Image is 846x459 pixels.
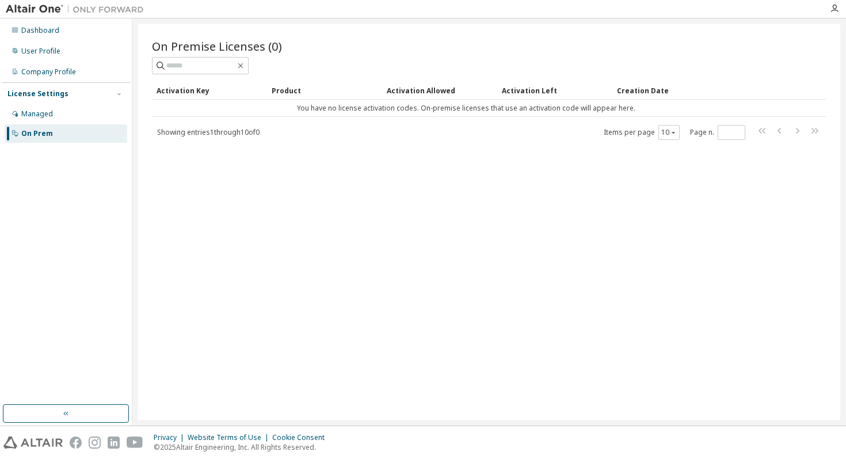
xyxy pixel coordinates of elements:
button: 10 [661,128,677,137]
img: Altair One [6,3,150,15]
img: linkedin.svg [108,437,120,449]
div: Website Terms of Use [188,433,272,442]
span: Page n. [690,125,745,140]
img: instagram.svg [89,437,101,449]
div: Dashboard [21,26,59,35]
span: Showing entries 1 through 10 of 0 [157,127,260,137]
img: altair_logo.svg [3,437,63,449]
div: Activation Key [157,81,262,100]
p: © 2025 Altair Engineering, Inc. All Rights Reserved. [154,442,331,452]
img: facebook.svg [70,437,82,449]
img: youtube.svg [127,437,143,449]
div: Managed [21,109,53,119]
div: Creation Date [617,81,776,100]
div: Cookie Consent [272,433,331,442]
div: On Prem [21,129,53,138]
div: Company Profile [21,67,76,77]
div: Privacy [154,433,188,442]
span: On Premise Licenses (0) [152,38,282,54]
td: You have no license activation codes. On-premise licenses that use an activation code will appear... [152,100,780,117]
div: License Settings [7,89,68,98]
span: Items per page [604,125,680,140]
div: Activation Left [502,81,608,100]
div: User Profile [21,47,60,56]
div: Product [272,81,378,100]
div: Activation Allowed [387,81,493,100]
